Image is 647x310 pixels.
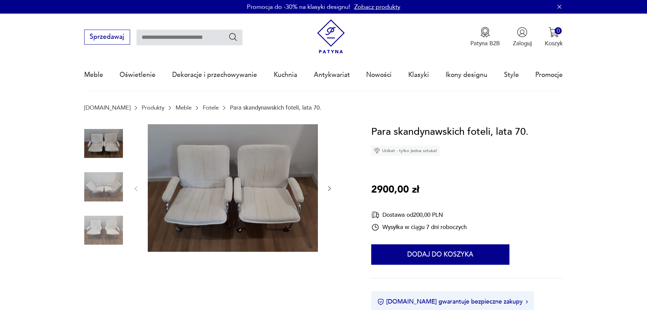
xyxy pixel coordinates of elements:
[555,27,562,34] div: 0
[470,39,500,47] p: Patyna B2B
[120,59,156,91] a: Oświetlenie
[377,298,384,305] img: Ikona certyfikatu
[513,39,532,47] p: Zaloguj
[84,167,123,206] img: Zdjęcie produktu Para skandynawskich foteli, lata 70.
[142,104,164,111] a: Produkty
[84,35,130,40] a: Sprzedawaj
[446,59,487,91] a: Ikony designu
[517,27,527,37] img: Ikonka użytkownika
[371,182,419,198] p: 2900,00 zł
[230,104,321,111] p: Para skandynawskich foteli, lata 70.
[513,27,532,47] button: Zaloguj
[84,211,123,250] img: Zdjęcie produktu Para skandynawskich foteli, lata 70.
[172,59,257,91] a: Dekoracje i przechowywanie
[371,223,467,231] div: Wysyłka w ciągu 7 dni roboczych
[504,59,519,91] a: Style
[374,148,380,154] img: Ikona diamentu
[314,59,350,91] a: Antykwariat
[203,104,219,111] a: Fotele
[408,59,429,91] a: Klasyki
[526,300,528,304] img: Ikona strzałki w prawo
[366,59,392,91] a: Nowości
[84,30,130,45] button: Sprzedawaj
[247,3,350,11] p: Promocja do -30% na klasyki designu!
[148,124,318,252] img: Zdjęcie produktu Para skandynawskich foteli, lata 70.
[480,27,490,37] img: Ikona medalu
[84,104,130,111] a: [DOMAIN_NAME]
[545,39,563,47] p: Koszyk
[377,297,528,306] button: [DOMAIN_NAME] gwarantuje bezpieczne zakupy
[176,104,192,111] a: Meble
[545,27,563,47] button: 0Koszyk
[470,27,500,47] a: Ikona medaluPatyna B2B
[228,32,238,42] button: Szukaj
[371,211,467,219] div: Dostawa od 200,00 PLN
[84,59,103,91] a: Meble
[354,3,400,11] a: Zobacz produkty
[549,27,559,37] img: Ikona koszyka
[371,124,528,140] h1: Para skandynawskich foteli, lata 70.
[274,59,297,91] a: Kuchnia
[371,146,440,156] div: Unikat - tylko jedna sztuka!
[314,19,348,54] img: Patyna - sklep z meblami i dekoracjami vintage
[84,124,123,163] img: Zdjęcie produktu Para skandynawskich foteli, lata 70.
[470,27,500,47] button: Patyna B2B
[371,211,379,219] img: Ikona dostawy
[371,244,509,265] button: Dodaj do koszyka
[535,59,563,91] a: Promocje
